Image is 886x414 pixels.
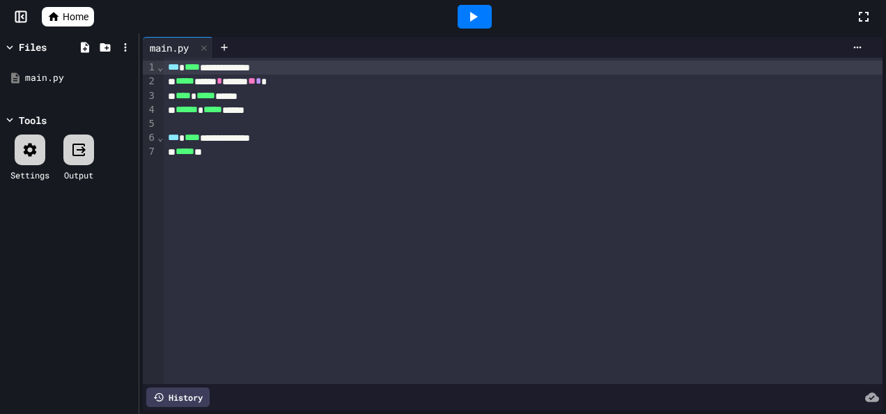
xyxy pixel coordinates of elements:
[143,117,157,131] div: 5
[10,169,49,181] div: Settings
[25,71,134,85] div: main.py
[143,37,213,58] div: main.py
[19,40,47,54] div: Files
[19,113,47,128] div: Tools
[143,131,157,145] div: 6
[827,358,872,400] iframe: chat widget
[64,169,93,181] div: Output
[157,61,164,72] span: Fold line
[143,89,157,103] div: 3
[143,145,157,159] div: 7
[143,103,157,117] div: 4
[143,75,157,89] div: 2
[157,132,164,143] span: Fold line
[143,40,196,55] div: main.py
[42,7,94,26] a: Home
[63,10,88,24] span: Home
[770,298,872,357] iframe: chat widget
[143,61,157,75] div: 1
[146,388,210,407] div: History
